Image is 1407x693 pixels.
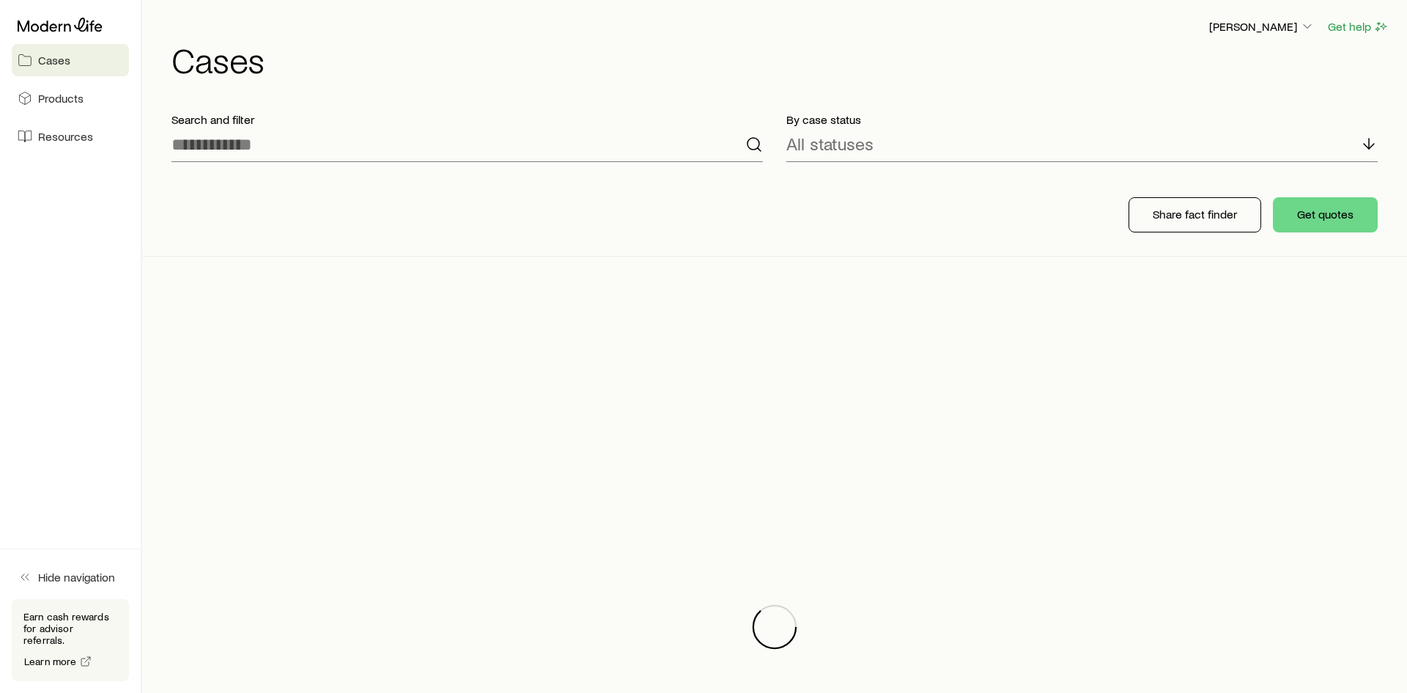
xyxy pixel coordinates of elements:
button: Share fact finder [1129,197,1261,232]
button: [PERSON_NAME] [1208,18,1315,36]
span: Cases [38,53,70,67]
span: Resources [38,129,93,144]
span: Products [38,91,84,106]
a: Products [12,82,129,114]
p: By case status [786,112,1378,127]
p: All statuses [786,133,874,154]
p: Earn cash rewards for advisor referrals. [23,611,117,646]
button: Get help [1327,18,1389,35]
h1: Cases [171,42,1389,77]
a: Cases [12,44,129,76]
div: Earn cash rewards for advisor referrals.Learn more [12,599,129,681]
p: Share fact finder [1153,207,1237,221]
span: Learn more [24,656,77,667]
span: Hide navigation [38,570,115,584]
p: Search and filter [171,112,763,127]
button: Get quotes [1273,197,1378,232]
p: [PERSON_NAME] [1209,19,1315,34]
a: Resources [12,120,129,153]
button: Hide navigation [12,561,129,593]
